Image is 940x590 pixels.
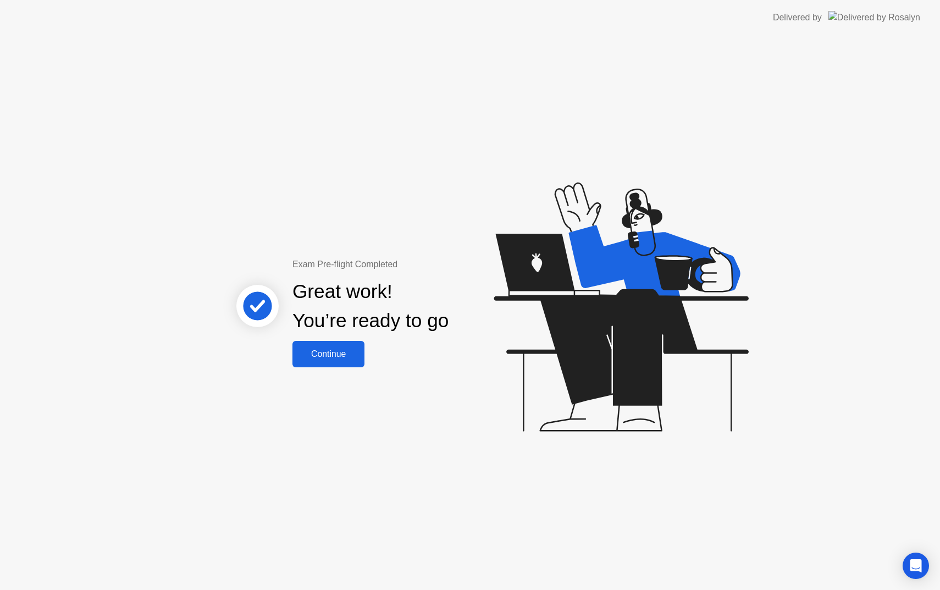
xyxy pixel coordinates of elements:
[903,553,929,579] div: Open Intercom Messenger
[773,11,822,24] div: Delivered by
[292,258,519,271] div: Exam Pre-flight Completed
[292,341,364,367] button: Continue
[296,349,361,359] div: Continue
[828,11,920,24] img: Delivered by Rosalyn
[292,277,449,335] div: Great work! You’re ready to go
